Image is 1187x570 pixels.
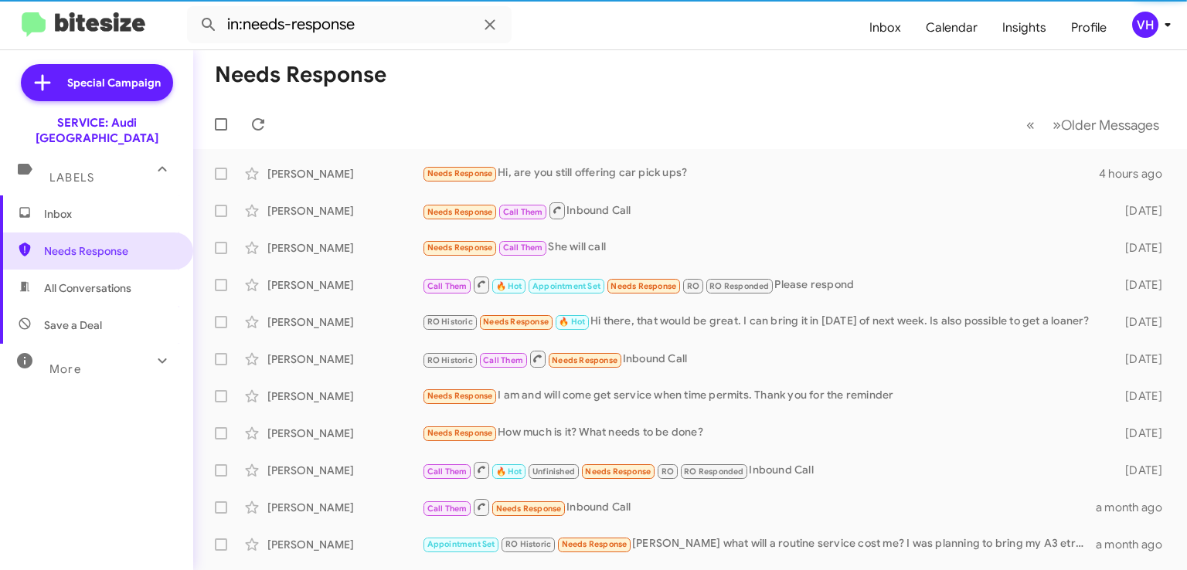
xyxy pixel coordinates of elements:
[1106,314,1175,330] div: [DATE]
[709,281,769,291] span: RO Responded
[1096,500,1175,515] div: a month ago
[422,387,1106,405] div: I am and will come get service when time permits. Thank you for the reminder
[427,504,468,514] span: Call Them
[49,171,94,185] span: Labels
[267,203,422,219] div: [PERSON_NAME]
[422,349,1106,368] div: Inbound Call
[422,535,1096,553] div: [PERSON_NAME] what will a routine service cost me? I was planning to bring my A3 etron to a local...
[483,355,523,365] span: Call Them
[267,240,422,256] div: [PERSON_NAME]
[585,467,651,477] span: Needs Response
[215,63,386,87] h1: Needs Response
[857,5,913,50] a: Inbox
[684,467,743,477] span: RO Responded
[267,166,422,182] div: [PERSON_NAME]
[662,467,674,477] span: RO
[44,243,175,259] span: Needs Response
[1106,240,1175,256] div: [DATE]
[427,539,495,549] span: Appointment Set
[267,463,422,478] div: [PERSON_NAME]
[267,388,422,404] div: [PERSON_NAME]
[427,243,493,253] span: Needs Response
[49,362,81,376] span: More
[503,207,543,217] span: Call Them
[1106,388,1175,404] div: [DATE]
[267,314,422,330] div: [PERSON_NAME]
[427,207,493,217] span: Needs Response
[1018,109,1168,141] nav: Page navigation example
[1106,277,1175,293] div: [DATE]
[422,165,1099,182] div: Hi, are you still offering car pick ups?
[44,317,102,333] span: Save a Deal
[422,239,1106,256] div: She will call
[1106,463,1175,478] div: [DATE]
[1119,12,1170,38] button: VH
[1061,117,1159,134] span: Older Messages
[496,504,562,514] span: Needs Response
[1132,12,1158,38] div: VH
[422,313,1106,331] div: Hi there, that would be great. I can bring it in [DATE] of next week. Is also possible to get a l...
[427,467,468,477] span: Call Them
[21,64,173,101] a: Special Campaign
[267,277,422,293] div: [PERSON_NAME]
[1053,115,1061,134] span: »
[532,281,600,291] span: Appointment Set
[267,426,422,441] div: [PERSON_NAME]
[990,5,1059,50] a: Insights
[44,206,175,222] span: Inbox
[1026,115,1035,134] span: «
[552,355,617,365] span: Needs Response
[1106,203,1175,219] div: [DATE]
[1043,109,1168,141] button: Next
[532,467,575,477] span: Unfinished
[1096,537,1175,552] div: a month ago
[267,500,422,515] div: [PERSON_NAME]
[422,460,1106,480] div: Inbound Call
[503,243,543,253] span: Call Them
[422,201,1106,220] div: Inbound Call
[496,467,522,477] span: 🔥 Hot
[427,168,493,178] span: Needs Response
[422,424,1106,442] div: How much is it? What needs to be done?
[1106,351,1175,367] div: [DATE]
[562,539,628,549] span: Needs Response
[505,539,551,549] span: RO Historic
[44,280,131,296] span: All Conversations
[427,391,493,401] span: Needs Response
[427,355,473,365] span: RO Historic
[67,75,161,90] span: Special Campaign
[422,497,1096,517] div: Inbound Call
[687,281,699,291] span: RO
[559,317,585,327] span: 🔥 Hot
[427,281,468,291] span: Call Them
[187,6,512,43] input: Search
[1059,5,1119,50] a: Profile
[1106,426,1175,441] div: [DATE]
[483,317,549,327] span: Needs Response
[267,351,422,367] div: [PERSON_NAME]
[427,317,473,327] span: RO Historic
[1017,109,1044,141] button: Previous
[496,281,522,291] span: 🔥 Hot
[913,5,990,50] a: Calendar
[611,281,676,291] span: Needs Response
[267,537,422,552] div: [PERSON_NAME]
[1099,166,1175,182] div: 4 hours ago
[422,275,1106,294] div: Please respond
[427,428,493,438] span: Needs Response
